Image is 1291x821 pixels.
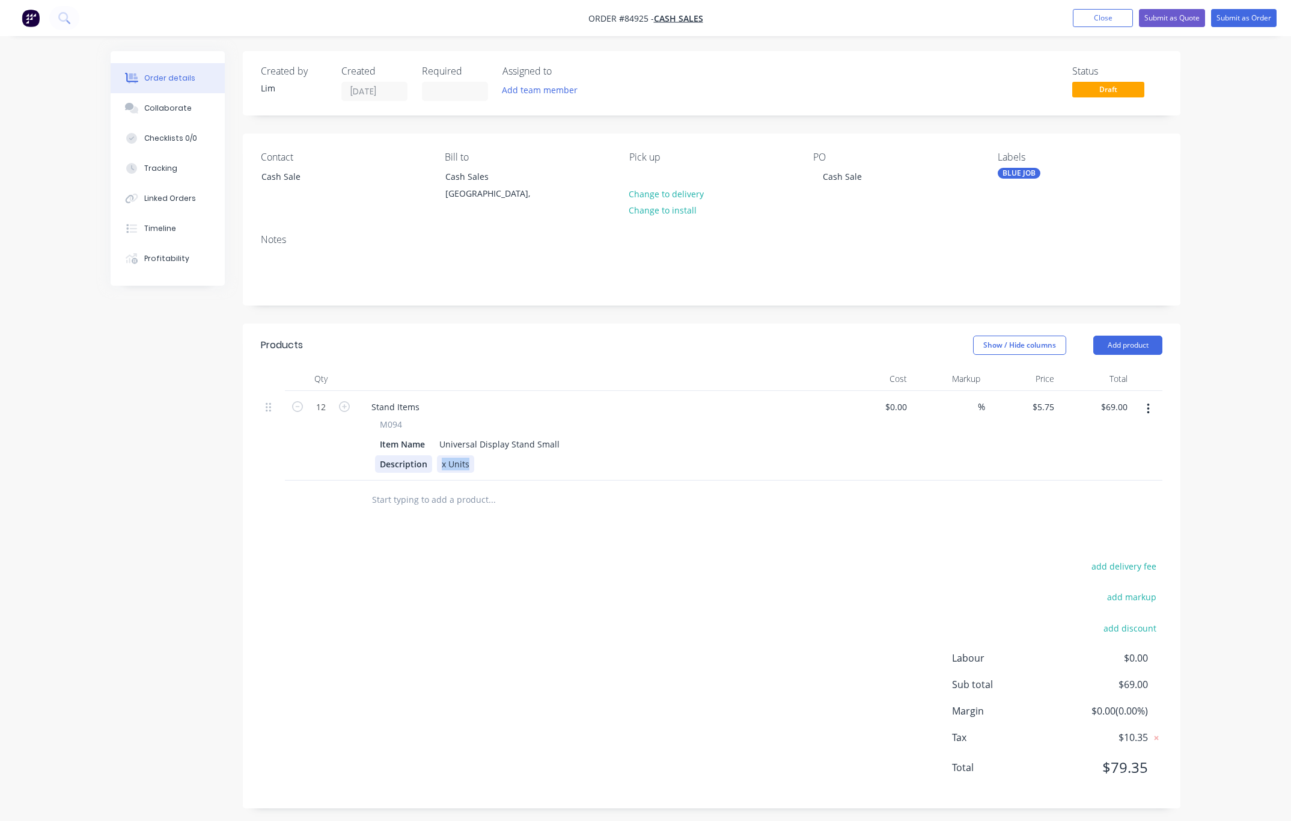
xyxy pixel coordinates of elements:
span: Labour [952,651,1059,665]
div: Order details [144,73,195,84]
span: Sub total [952,677,1059,692]
div: PO [813,152,978,163]
button: Show / Hide columns [973,336,1066,355]
button: Add product [1093,336,1162,355]
div: Qty [285,367,357,391]
button: Checklists 0/0 [111,123,225,153]
span: Margin [952,704,1059,718]
div: Description [375,455,432,473]
div: Cash Sale [251,168,371,206]
div: Checklists 0/0 [144,133,197,144]
div: [GEOGRAPHIC_DATA], [445,185,545,202]
button: Linked Orders [111,183,225,214]
button: add discount [1097,620,1162,636]
span: Tax [952,730,1059,745]
div: Total [1059,367,1133,391]
div: Tracking [144,163,177,174]
div: Created [341,66,407,77]
button: Tracking [111,153,225,183]
div: Created by [261,66,327,77]
button: Close [1073,9,1133,27]
button: Change to install [623,202,703,218]
div: Collaborate [144,103,192,114]
span: $0.00 [1059,651,1148,665]
div: Pick up [629,152,794,163]
div: Linked Orders [144,193,196,204]
div: Price [985,367,1059,391]
div: Cash Sale [813,168,871,185]
button: Submit as Quote [1139,9,1205,27]
button: Add team member [502,82,584,98]
img: Factory [22,9,40,27]
div: Cash Sales[GEOGRAPHIC_DATA], [435,168,555,206]
span: $69.00 [1059,677,1148,692]
span: $0.00 ( 0.00 %) [1059,704,1148,718]
div: Status [1072,66,1162,77]
div: Contact [261,152,426,163]
div: Notes [261,234,1162,245]
div: Bill to [445,152,609,163]
button: Change to delivery [623,185,710,201]
div: BLUE JOB [998,168,1040,179]
button: Add team member [496,82,584,98]
div: Required [422,66,488,77]
span: Total [952,760,1059,775]
div: Assigned to [502,66,623,77]
div: Stand Items [362,398,429,416]
div: Markup [912,367,986,391]
span: $10.35 [1059,730,1148,745]
button: Order details [111,63,225,93]
span: Order #84925 - [588,13,654,24]
div: Lim [261,82,327,94]
a: Cash Sales [654,13,703,24]
button: add delivery fee [1085,558,1162,574]
button: add markup [1100,589,1162,605]
button: Timeline [111,214,225,244]
div: Cash Sale [261,168,361,185]
input: Start typing to add a product... [371,488,612,512]
div: Cash Sales [445,168,545,185]
div: Products [261,338,303,352]
button: Collaborate [111,93,225,123]
span: $79.35 [1059,757,1148,778]
div: Timeline [144,223,176,234]
div: Item Name [375,435,430,453]
span: M094 [380,418,402,431]
span: Draft [1072,82,1144,97]
span: % [978,400,985,414]
div: Labels [998,152,1162,163]
div: Universal Display Stand Small [435,435,564,453]
button: Profitability [111,244,225,274]
div: Profitability [144,253,189,264]
div: Cost [838,367,912,391]
button: Submit as Order [1211,9,1277,27]
div: x Units [437,455,474,473]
